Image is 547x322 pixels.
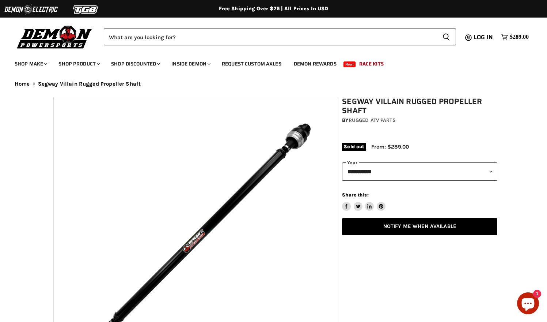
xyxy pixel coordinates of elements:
a: Rugged ATV Parts [349,117,396,123]
span: Log in [474,33,493,42]
a: Home [15,81,30,87]
inbox-online-store-chat: Shopify online store chat [515,292,541,316]
input: Search [104,29,437,45]
img: Demon Powersports [15,24,95,50]
h1: Segway Villain Rugged Propeller Shaft [342,97,497,115]
a: Log in [470,34,497,41]
a: Shop Product [53,56,104,71]
a: Shop Discounted [106,56,164,71]
a: Race Kits [354,56,389,71]
a: $289.00 [497,32,532,42]
span: New! [343,61,356,67]
span: $289.00 [510,34,529,41]
ul: Main menu [9,53,527,71]
span: Segway Villain Rugged Propeller Shaft [38,81,141,87]
img: Demon Electric Logo 2 [4,3,58,16]
span: Sold out [342,143,366,151]
a: Notify Me When Available [342,218,497,235]
a: Shop Make [9,56,52,71]
button: Search [437,29,456,45]
span: From: $289.00 [371,143,409,150]
img: TGB Logo 2 [58,3,113,16]
a: Inside Demon [166,56,215,71]
select: year [342,162,497,180]
form: Product [104,29,456,45]
span: Share this: [342,192,368,198]
a: Request Custom Axles [216,56,287,71]
aside: Share this: [342,192,385,211]
a: Demon Rewards [288,56,342,71]
div: by [342,116,497,124]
